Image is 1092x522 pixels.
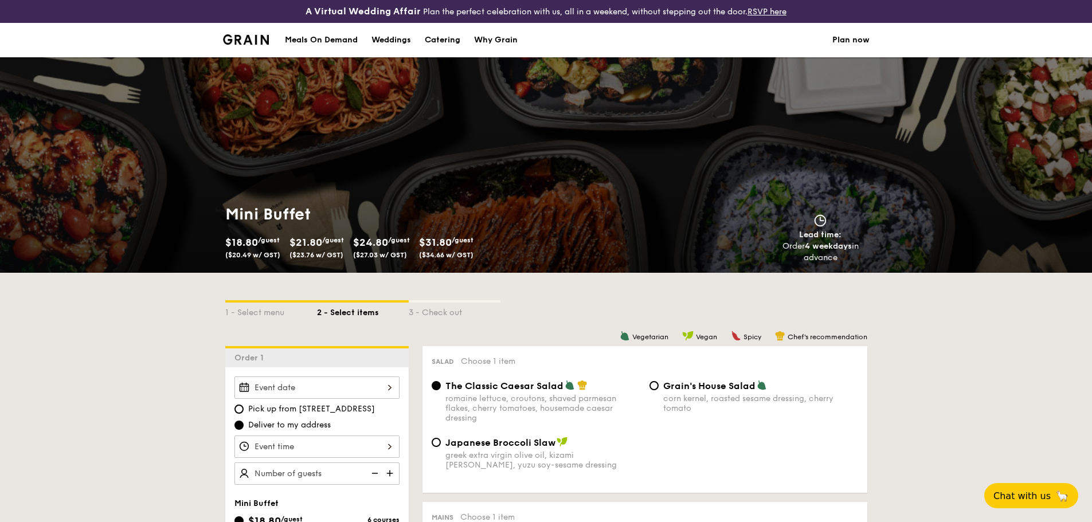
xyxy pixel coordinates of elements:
[775,331,785,341] img: icon-chef-hat.a58ddaea.svg
[234,405,244,414] input: Pick up from [STREET_ADDRESS]
[565,380,575,390] img: icon-vegetarian.fe4039eb.svg
[682,331,694,341] img: icon-vegan.f8ff3823.svg
[409,303,500,319] div: 3 - Check out
[353,236,388,249] span: $24.80
[371,23,411,57] div: Weddings
[577,380,588,390] img: icon-chef-hat.a58ddaea.svg
[258,236,280,244] span: /guest
[234,353,268,363] span: Order 1
[432,381,441,390] input: The Classic Caesar Saladromaine lettuce, croutons, shaved parmesan flakes, cherry tomatoes, house...
[234,462,400,485] input: Number of guests
[365,462,382,484] img: icon-reduce.1d2dbef1.svg
[445,450,640,470] div: greek extra virgin olive oil, kizami [PERSON_NAME], yuzu soy-sesame dressing
[418,23,467,57] a: Catering
[225,204,542,225] h1: Mini Buffet
[234,376,400,399] input: Event date
[216,5,876,18] div: Plan the perfect celebration with us, all in a weekend, without stepping out the door.
[234,421,244,430] input: Deliver to my address
[445,380,563,391] span: The Classic Caesar Salad
[317,303,409,319] div: 2 - Select items
[832,23,870,57] a: Plan now
[225,251,280,259] span: ($20.49 w/ GST)
[278,23,365,57] a: Meals On Demand
[289,251,343,259] span: ($23.76 w/ GST)
[223,34,269,45] a: Logotype
[632,333,668,341] span: Vegetarian
[467,23,525,57] a: Why Grain
[747,7,786,17] a: RSVP here
[289,236,322,249] span: $21.80
[461,356,515,366] span: Choose 1 item
[769,241,872,264] div: Order in advance
[234,499,279,508] span: Mini Buffet
[248,403,375,415] span: Pick up from [STREET_ADDRESS]
[788,333,867,341] span: Chef's recommendation
[223,34,269,45] img: Grain
[225,236,258,249] span: $18.80
[365,23,418,57] a: Weddings
[432,358,454,366] span: Salad
[696,333,717,341] span: Vegan
[1055,489,1069,503] span: 🦙
[382,462,400,484] img: icon-add.58712e84.svg
[432,513,453,521] span: Mains
[432,438,441,447] input: Japanese Broccoli Slawgreek extra virgin olive oil, kizami [PERSON_NAME], yuzu soy-sesame dressing
[452,236,473,244] span: /guest
[306,5,421,18] h4: A Virtual Wedding Affair
[460,512,515,522] span: Choose 1 item
[557,437,568,447] img: icon-vegan.f8ff3823.svg
[419,251,473,259] span: ($34.66 w/ GST)
[799,230,841,240] span: Lead time:
[234,435,400,458] input: Event time
[757,380,767,390] img: icon-vegetarian.fe4039eb.svg
[993,490,1051,501] span: Chat with us
[322,236,344,244] span: /guest
[663,394,858,413] div: corn kernel, roasted sesame dressing, cherry tomato
[445,437,555,448] span: Japanese Broccoli Slaw
[425,23,460,57] div: Catering
[285,23,358,57] div: Meals On Demand
[419,236,452,249] span: $31.80
[388,236,410,244] span: /guest
[743,333,761,341] span: Spicy
[353,251,407,259] span: ($27.03 w/ GST)
[620,331,630,341] img: icon-vegetarian.fe4039eb.svg
[225,303,317,319] div: 1 - Select menu
[805,241,852,251] strong: 4 weekdays
[663,380,756,391] span: Grain's House Salad
[248,419,331,431] span: Deliver to my address
[445,394,640,423] div: romaine lettuce, croutons, shaved parmesan flakes, cherry tomatoes, housemade caesar dressing
[649,381,659,390] input: Grain's House Saladcorn kernel, roasted sesame dressing, cherry tomato
[984,483,1078,508] button: Chat with us🦙
[731,331,741,341] img: icon-spicy.37a8142b.svg
[474,23,518,57] div: Why Grain
[812,214,829,227] img: icon-clock.2db775ea.svg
